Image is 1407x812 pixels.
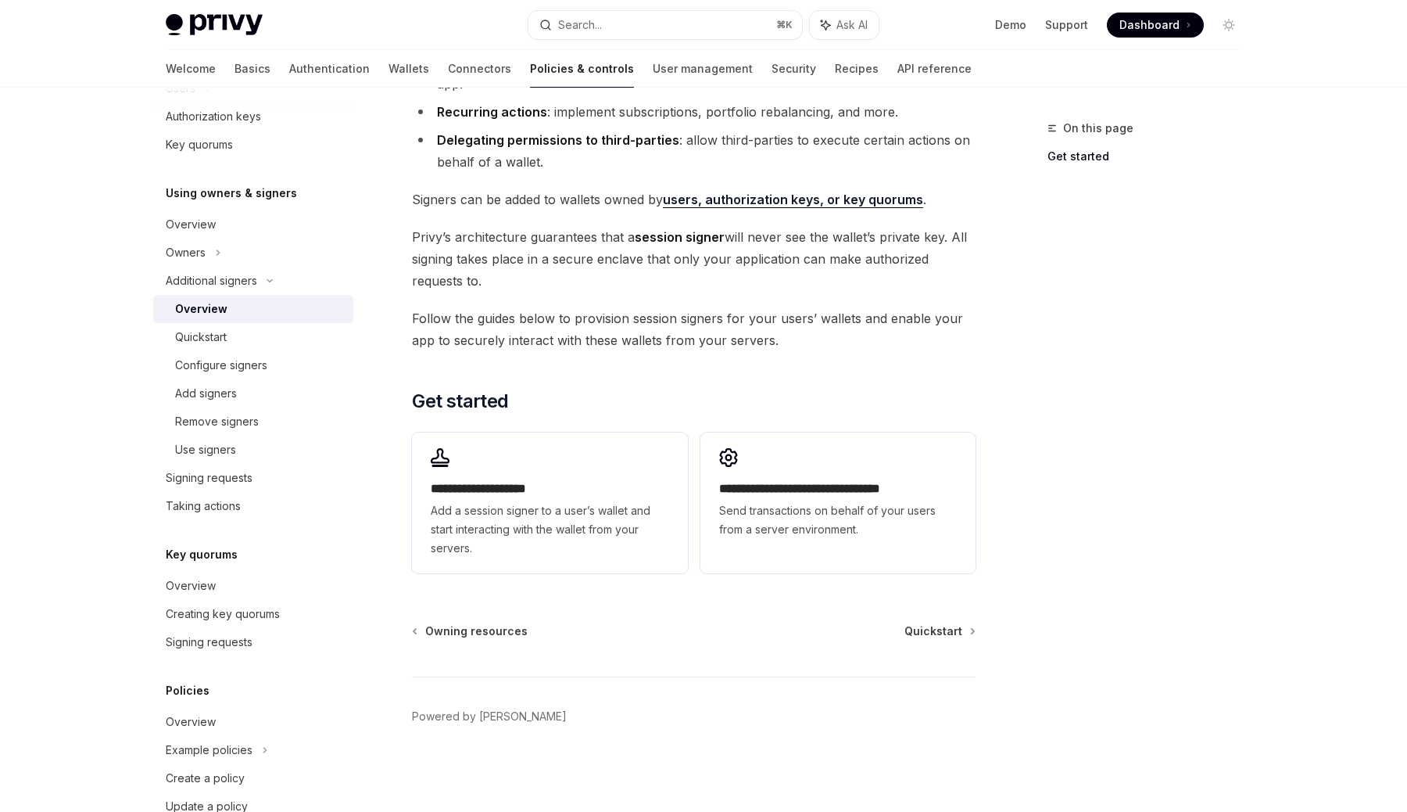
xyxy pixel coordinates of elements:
[412,226,976,292] span: Privy’s architecture guarantees that a will never see the wallet’s private key. All signing takes...
[153,436,353,464] a: Use signers
[653,50,753,88] a: User management
[412,101,976,123] li: : implement subscriptions, portfolio rebalancing, and more.
[663,192,923,208] a: users, authorization keys, or key quorums
[635,229,725,245] strong: session signer
[166,633,252,652] div: Signing requests
[414,623,528,639] a: Owning resources
[166,215,216,234] div: Overview
[437,104,547,120] strong: Recurring actions
[412,389,508,414] span: Get started
[835,50,879,88] a: Recipes
[425,623,528,639] span: Owning resources
[1063,119,1133,138] span: On this page
[719,501,957,539] span: Send transactions on behalf of your users from a server environment.
[166,135,233,154] div: Key quorums
[153,102,353,131] a: Authorization keys
[166,577,216,595] div: Overview
[175,384,237,403] div: Add signers
[528,11,802,39] button: Search...⌘K
[904,623,974,639] a: Quickstart
[166,14,263,36] img: light logo
[431,501,668,558] span: Add a session signer to a user’s wallet and start interacting with the wallet from your servers.
[153,379,353,408] a: Add signers
[153,492,353,520] a: Taking actions
[175,440,236,459] div: Use signers
[153,600,353,628] a: Creating key quorums
[153,628,353,656] a: Signing requests
[166,769,245,788] div: Create a policy
[166,243,206,262] div: Owners
[153,464,353,492] a: Signing requests
[448,50,511,88] a: Connectors
[166,681,209,700] h5: Policies
[412,433,687,573] a: **** **** **** *****Add a session signer to a user’s wallet and start interacting with the wallet...
[153,295,353,323] a: Overview
[388,50,429,88] a: Wallets
[153,408,353,436] a: Remove signers
[166,50,216,88] a: Welcome
[166,107,261,126] div: Authorization keys
[153,131,353,159] a: Key quorums
[1047,144,1254,169] a: Get started
[1119,17,1180,33] span: Dashboard
[1216,13,1241,38] button: Toggle dark mode
[153,764,353,792] a: Create a policy
[412,307,976,351] span: Follow the guides below to provision session signers for your users’ wallets and enable your app ...
[175,328,227,347] div: Quickstart
[153,323,353,351] a: Quickstart
[175,356,267,375] div: Configure signers
[1045,17,1088,33] a: Support
[995,17,1026,33] a: Demo
[166,741,252,760] div: Example policies
[175,412,259,431] div: Remove signers
[166,545,238,564] h5: Key quorums
[776,19,793,31] span: ⌘ K
[166,713,216,731] div: Overview
[234,50,270,88] a: Basics
[558,16,602,34] div: Search...
[530,50,634,88] a: Policies & controls
[437,132,679,148] strong: Delegating permissions to third-parties
[1107,13,1204,38] a: Dashboard
[772,50,816,88] a: Security
[166,271,257,290] div: Additional signers
[166,605,280,623] div: Creating key quorums
[166,497,241,516] div: Taking actions
[166,184,297,203] h5: Using owners & signers
[175,300,227,318] div: Overview
[153,351,353,379] a: Configure signers
[412,129,976,173] li: : allow third-parties to execute certain actions on behalf of a wallet.
[897,50,972,88] a: API reference
[904,623,962,639] span: Quickstart
[836,17,868,33] span: Ask AI
[412,189,976,210] span: Signers can be added to wallets owned by .
[412,709,567,724] a: Powered by [PERSON_NAME]
[289,50,370,88] a: Authentication
[153,708,353,736] a: Overview
[166,469,252,487] div: Signing requests
[810,11,879,39] button: Ask AI
[153,210,353,239] a: Overview
[153,572,353,600] a: Overview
